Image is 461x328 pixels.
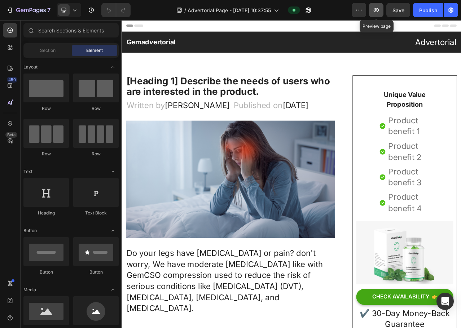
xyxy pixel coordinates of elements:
[340,121,392,149] p: Product benefit 1
[188,6,271,14] span: Advertorial Page - [DATE] 10:37:55
[413,3,443,17] button: Publish
[340,219,392,247] p: Product benefit 4
[47,6,51,14] p: 7
[340,186,392,214] p: Product benefit 3
[217,21,427,35] p: Advertorial
[107,284,119,296] span: Toggle open
[436,293,454,310] div: Open Intercom Messenger
[101,3,131,17] div: Undo/Redo
[23,227,37,234] span: Button
[5,132,17,138] div: Beta
[5,128,272,278] img: Alt Image
[6,71,271,98] p: [Heading 1] Describe the needs of users who are interested in the product.
[73,105,119,112] div: Row
[392,7,404,13] span: Save
[205,103,238,115] span: [DATE]
[73,210,119,216] div: Text Block
[40,47,56,54] span: Section
[23,151,69,157] div: Row
[107,61,119,73] span: Toggle open
[340,154,392,182] p: Product benefit 2
[23,23,119,37] input: Search Sections & Elements
[23,210,69,216] div: Heading
[6,102,141,116] p: Written by
[86,47,103,54] span: Element
[23,269,69,275] div: Button
[55,103,138,115] span: [PERSON_NAME]
[23,168,32,175] span: Text
[23,287,36,293] span: Media
[386,3,410,17] button: Save
[330,89,392,114] p: Unique Value Proposition
[73,151,119,157] div: Row
[7,77,17,83] div: 450
[419,6,437,14] div: Publish
[184,6,186,14] span: /
[143,102,238,116] p: Published on
[122,20,461,328] iframe: Design area
[107,166,119,177] span: Toggle open
[107,225,119,236] span: Toggle open
[23,105,69,112] div: Row
[3,3,54,17] button: 7
[23,64,38,70] span: Layout
[73,269,119,275] div: Button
